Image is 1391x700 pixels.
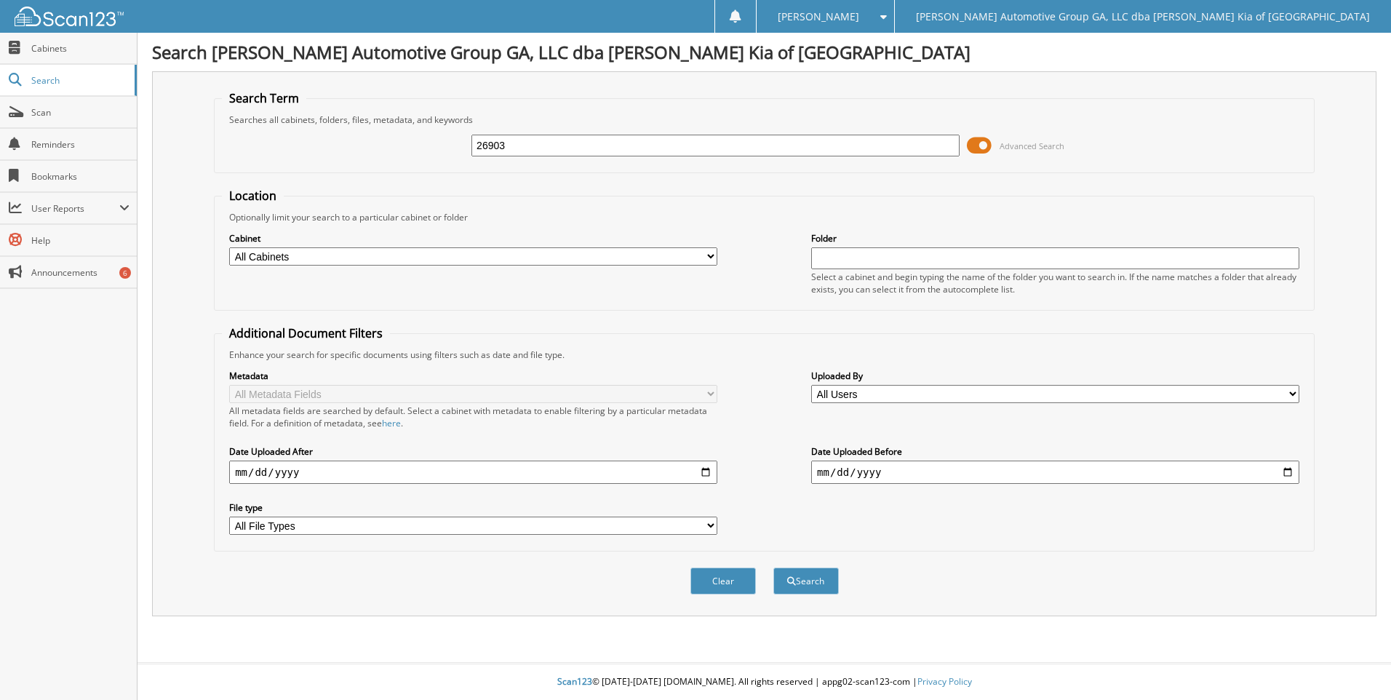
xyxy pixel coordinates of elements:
[690,568,756,594] button: Clear
[811,271,1299,295] div: Select a cabinet and begin typing the name of the folder you want to search in. If the name match...
[811,232,1299,244] label: Folder
[15,7,124,26] img: scan123-logo-white.svg
[229,445,717,458] label: Date Uploaded After
[557,675,592,688] span: Scan123
[917,675,972,688] a: Privacy Policy
[222,325,390,341] legend: Additional Document Filters
[222,188,284,204] legend: Location
[31,170,129,183] span: Bookmarks
[1318,630,1391,700] iframe: Chat Widget
[137,664,1391,700] div: © [DATE]-[DATE] [DOMAIN_NAME]. All rights reserved | appg02-scan123-com |
[229,232,717,244] label: Cabinet
[229,501,717,514] label: File type
[31,234,129,247] span: Help
[382,417,401,429] a: here
[31,106,129,119] span: Scan
[811,461,1299,484] input: end
[229,370,717,382] label: Metadata
[31,42,129,55] span: Cabinets
[31,74,127,87] span: Search
[152,40,1376,64] h1: Search [PERSON_NAME] Automotive Group GA, LLC dba [PERSON_NAME] Kia of [GEOGRAPHIC_DATA]
[811,370,1299,382] label: Uploaded By
[31,266,129,279] span: Announcements
[773,568,839,594] button: Search
[916,12,1370,21] span: [PERSON_NAME] Automotive Group GA, LLC dba [PERSON_NAME] Kia of [GEOGRAPHIC_DATA]
[222,90,306,106] legend: Search Term
[31,138,129,151] span: Reminders
[811,445,1299,458] label: Date Uploaded Before
[229,405,717,429] div: All metadata fields are searched by default. Select a cabinet with metadata to enable filtering b...
[119,267,131,279] div: 6
[229,461,717,484] input: start
[222,114,1307,126] div: Searches all cabinets, folders, files, metadata, and keywords
[778,12,859,21] span: [PERSON_NAME]
[1000,140,1064,151] span: Advanced Search
[222,349,1307,361] div: Enhance your search for specific documents using filters such as date and file type.
[222,211,1307,223] div: Optionally limit your search to a particular cabinet or folder
[31,202,119,215] span: User Reports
